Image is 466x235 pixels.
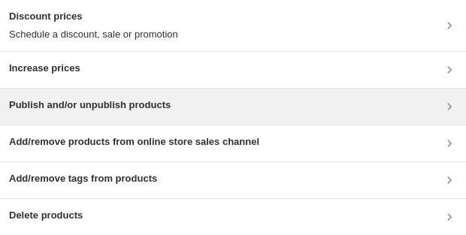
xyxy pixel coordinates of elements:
[9,9,178,24] h3: Discount prices
[9,98,171,113] h3: Publish and/or unpublish products
[9,27,178,42] p: Schedule a discount, sale or promotion
[9,61,80,76] h3: Increase prices
[9,134,259,149] h3: Add/remove products from online store sales channel
[9,208,83,223] h3: Delete products
[9,171,157,186] h3: Add/remove tags from products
